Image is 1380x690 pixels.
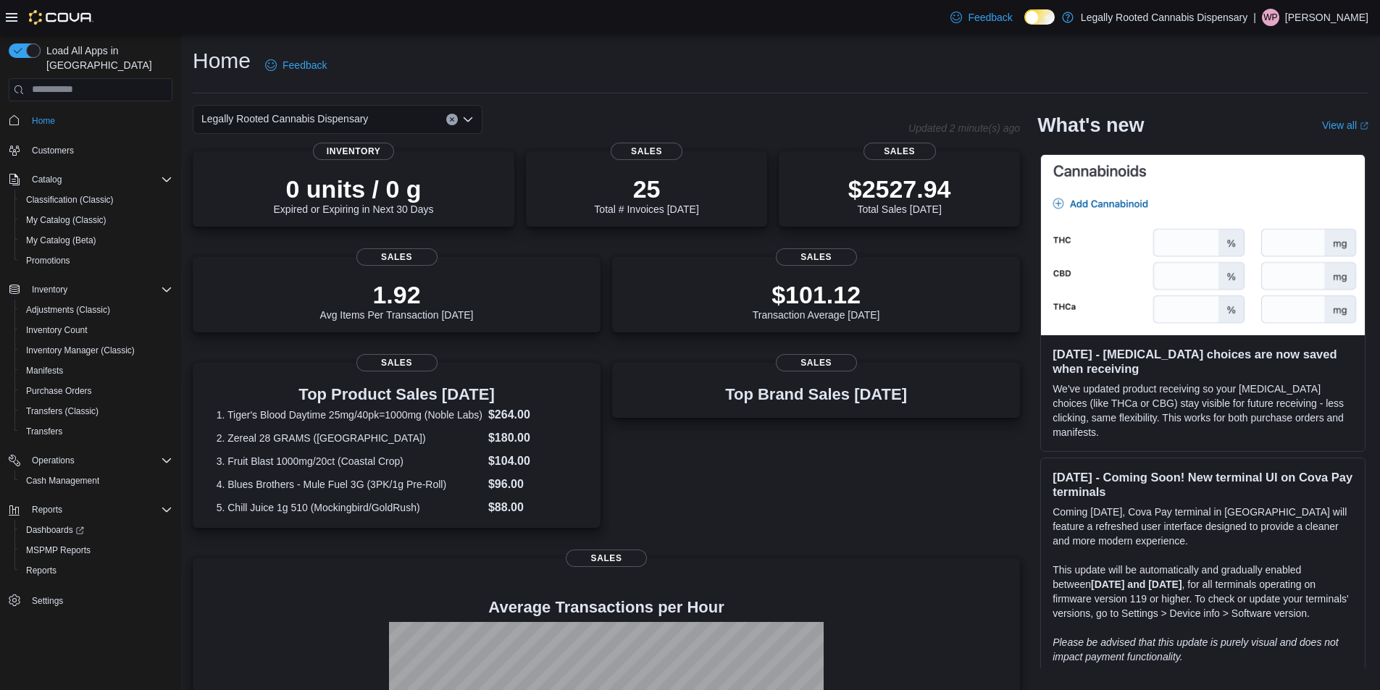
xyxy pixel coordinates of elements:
[14,421,178,442] button: Transfers
[14,560,178,581] button: Reports
[26,142,80,159] a: Customers
[446,114,458,125] button: Clear input
[14,210,178,230] button: My Catalog (Classic)
[26,365,63,376] span: Manifests
[320,280,474,309] p: 1.92
[26,426,62,437] span: Transfers
[1024,9,1055,25] input: Dark Mode
[20,342,172,359] span: Inventory Manager (Classic)
[204,599,1008,616] h4: Average Transactions per Hour
[26,565,57,576] span: Reports
[26,475,99,487] span: Cash Management
[32,284,67,295] span: Inventory
[908,122,1020,134] p: Updated 2 minute(s) ago
[26,281,172,298] span: Inventory
[26,501,172,518] span: Reports
[20,252,172,269] span: Promotions
[776,248,857,266] span: Sales
[26,255,70,266] span: Promotions
[20,191,172,209] span: Classification (Classic)
[3,110,178,131] button: Home
[968,10,1012,25] span: Feedback
[20,562,172,579] span: Reports
[1053,505,1353,548] p: Coming [DATE], Cova Pay terminal in [GEOGRAPHIC_DATA] will feature a refreshed user interface des...
[3,589,178,610] button: Settings
[32,504,62,516] span: Reports
[594,174,698,215] div: Total # Invoices [DATE]
[20,521,172,539] span: Dashboards
[20,403,172,420] span: Transfers (Classic)
[945,3,1018,32] a: Feedback
[313,143,394,160] span: Inventory
[725,386,907,403] h3: Top Brand Sales [DATE]
[20,423,68,440] a: Transfers
[1037,114,1144,137] h2: What's new
[776,354,857,371] span: Sales
[217,431,482,445] dt: 2. Zereal 28 GRAMS ([GEOGRAPHIC_DATA])
[20,382,172,400] span: Purchase Orders
[1053,563,1353,620] p: This update will be automatically and gradually enabled between , for all terminals operating on ...
[14,300,178,320] button: Adjustments (Classic)
[26,235,96,246] span: My Catalog (Beta)
[193,46,251,75] h1: Home
[32,455,75,466] span: Operations
[320,280,474,321] div: Avg Items Per Transaction [DATE]
[217,477,482,492] dt: 4. Blues Brothers - Mule Fuel 3G (3PK/1g Pre-Roll)
[14,361,178,381] button: Manifests
[26,452,80,469] button: Operations
[20,382,98,400] a: Purchase Orders
[3,279,178,300] button: Inventory
[594,174,698,203] p: 25
[283,58,327,72] span: Feedback
[1081,9,1247,26] p: Legally Rooted Cannabis Dispensary
[26,592,69,610] a: Settings
[356,248,438,266] span: Sales
[611,143,683,160] span: Sales
[1285,9,1368,26] p: [PERSON_NAME]
[14,401,178,421] button: Transfers (Classic)
[20,521,90,539] a: Dashboards
[356,354,438,371] span: Sales
[20,542,172,559] span: MSPMP Reports
[14,251,178,271] button: Promotions
[26,112,172,130] span: Home
[1263,9,1277,26] span: WP
[20,191,120,209] a: Classification (Classic)
[29,10,93,25] img: Cova
[20,472,172,489] span: Cash Management
[201,110,368,127] span: Legally Rooted Cannabis Dispensary
[26,544,91,556] span: MSPMP Reports
[14,190,178,210] button: Classification (Classic)
[9,104,172,649] nav: Complex example
[488,429,577,447] dd: $180.00
[488,406,577,424] dd: $264.00
[20,423,172,440] span: Transfers
[488,476,577,493] dd: $96.00
[20,211,172,229] span: My Catalog (Classic)
[26,281,73,298] button: Inventory
[20,403,104,420] a: Transfers (Classic)
[14,520,178,540] a: Dashboards
[217,408,482,422] dt: 1. Tiger's Blood Daytime 25mg/40pk=1000mg (Noble Labs)
[217,454,482,468] dt: 3. Fruit Blast 1000mg/20ct (Coastal Crop)
[217,386,577,403] h3: Top Product Sales [DATE]
[20,562,62,579] a: Reports
[41,43,172,72] span: Load All Apps in [GEOGRAPHIC_DATA]
[1360,122,1368,130] svg: External link
[26,452,172,469] span: Operations
[20,211,112,229] a: My Catalog (Classic)
[26,385,92,397] span: Purchase Orders
[259,51,333,80] a: Feedback
[20,342,141,359] a: Inventory Manager (Classic)
[26,501,68,518] button: Reports
[14,230,178,251] button: My Catalog (Beta)
[20,321,172,339] span: Inventory Count
[26,345,135,356] span: Inventory Manager (Classic)
[1053,382,1353,439] p: We've updated product receiving so your [MEDICAL_DATA] choices (like THCa or CBG) stay visible fo...
[26,405,99,417] span: Transfers (Classic)
[753,280,880,321] div: Transaction Average [DATE]
[488,453,577,470] dd: $104.00
[20,321,93,339] a: Inventory Count
[26,112,61,130] a: Home
[32,174,62,185] span: Catalog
